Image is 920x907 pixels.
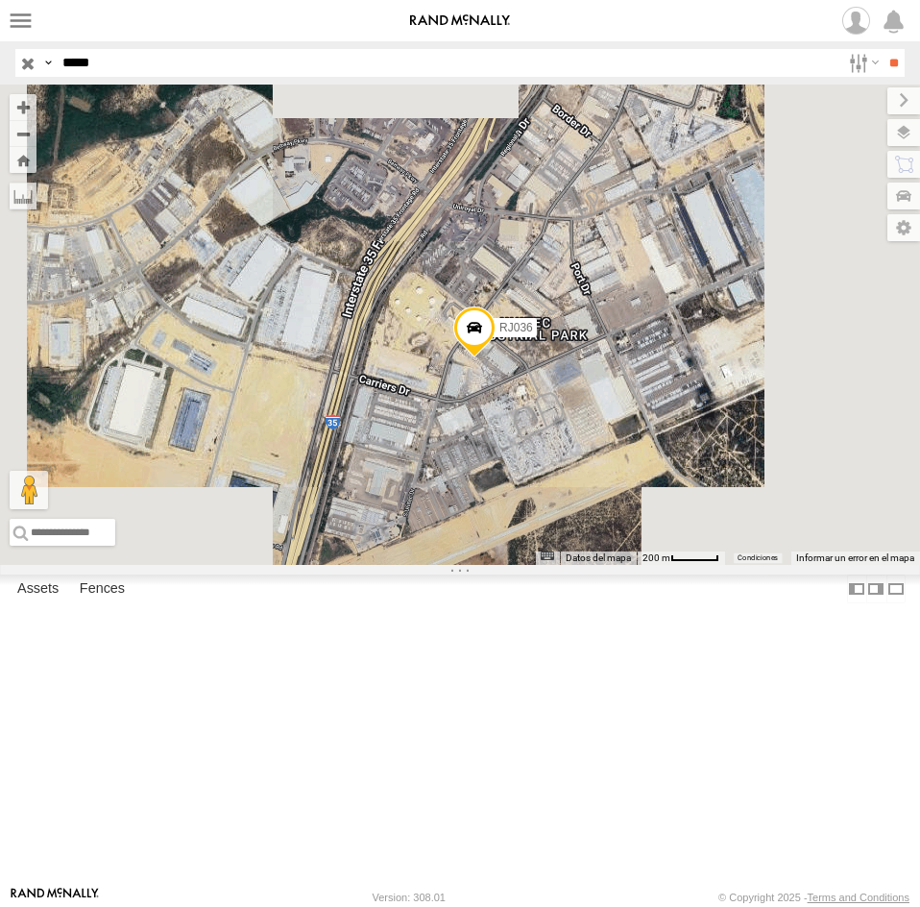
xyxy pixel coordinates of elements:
button: Zoom in [10,94,36,120]
label: Fences [70,576,134,602]
span: RJ036 [499,321,533,334]
img: rand-logo.svg [410,14,510,28]
label: Map Settings [887,214,920,241]
label: Search Query [40,49,56,77]
label: Measure [10,183,36,209]
button: Datos del mapa [566,552,631,565]
button: Zoom out [10,120,36,147]
label: Dock Summary Table to the Left [847,575,866,602]
a: Terms and Conditions [808,892,909,903]
div: © Copyright 2025 - [718,892,909,903]
span: 200 m [642,552,670,563]
a: Visit our Website [11,888,99,907]
label: Dock Summary Table to the Right [866,575,885,602]
button: Combinaciones de teclas [541,552,554,560]
button: Zoom Home [10,147,36,173]
button: Escala del mapa: 200 m por 47 píxeles [637,552,725,565]
div: Version: 308.01 [373,892,446,903]
button: Arrastra el hombrecito naranja al mapa para abrir Street View [10,471,48,509]
label: Assets [8,576,68,602]
label: Hide Summary Table [886,575,906,602]
label: Search Filter Options [841,49,883,77]
a: Informar un error en el mapa [796,552,914,563]
a: Condiciones (se abre en una nueva pestaña) [738,554,778,562]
